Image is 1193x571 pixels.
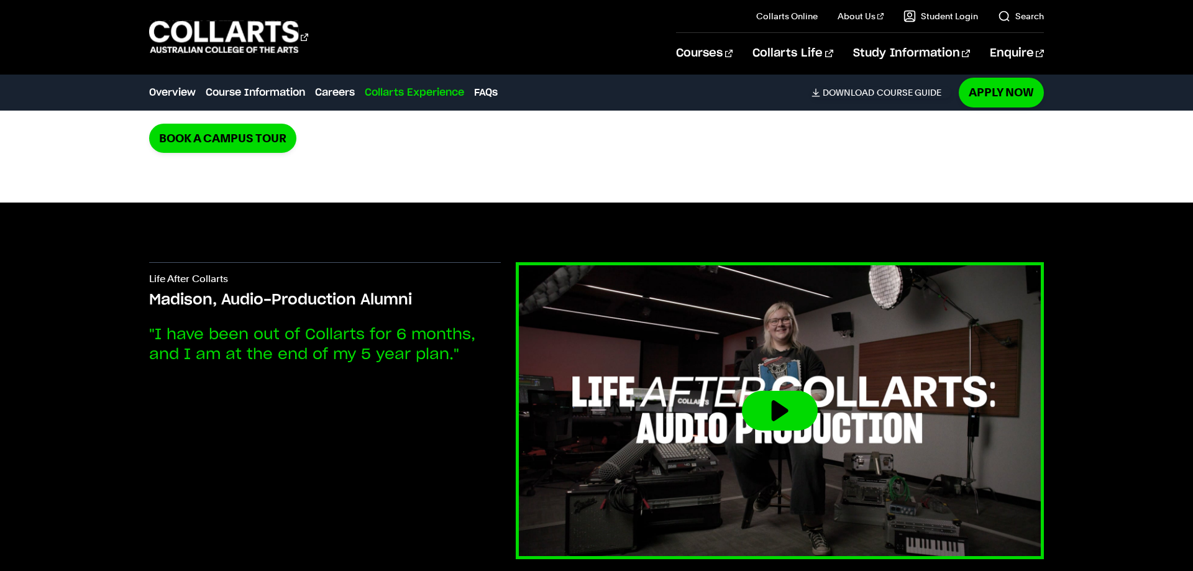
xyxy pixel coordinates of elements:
a: Collarts Online [756,10,818,22]
a: Overview [149,85,196,100]
a: Apply Now [959,78,1044,107]
span: Download [823,87,874,98]
a: DownloadCourse Guide [811,87,951,98]
a: Enquire [990,33,1044,74]
a: Study Information [853,33,970,74]
div: Go to homepage [149,19,308,55]
h3: Madison, Audio-Production Alumni [149,290,501,310]
a: Courses [676,33,733,74]
a: Book a Campus Tour [149,124,296,153]
p: Life After Collarts [149,273,501,290]
a: Search [998,10,1044,22]
a: About Us [838,10,884,22]
p: "I have been out of Collarts for 6 months, and I am at the end of my 5 year plan." [149,325,501,365]
a: Student Login [903,10,978,22]
a: Course Information [206,85,305,100]
a: Collarts Life [752,33,833,74]
a: Careers [315,85,355,100]
a: FAQs [474,85,498,100]
a: Collarts Experience [365,85,464,100]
